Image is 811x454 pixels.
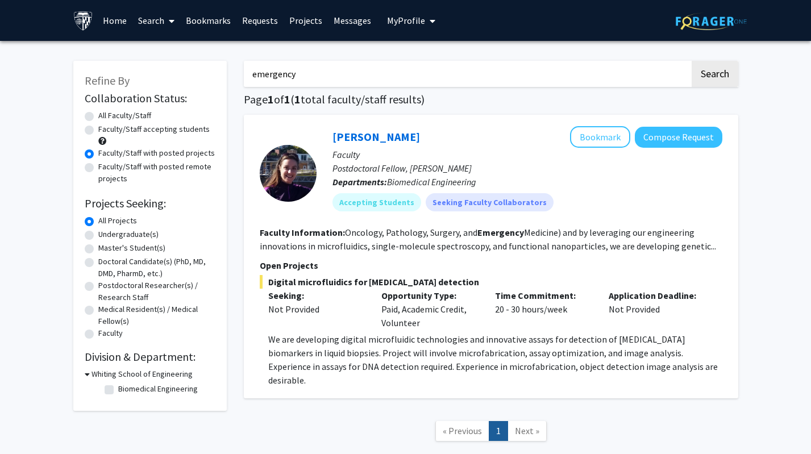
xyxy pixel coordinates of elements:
[373,289,486,330] div: Paid, Academic Credit, Volunteer
[260,275,722,289] span: Digital microfluidics for [MEDICAL_DATA] detection
[268,92,274,106] span: 1
[284,1,328,40] a: Projects
[426,193,554,211] mat-chip: Seeking Faculty Collaborators
[260,227,345,238] b: Faculty Information:
[98,228,159,240] label: Undergraduate(s)
[244,61,690,87] input: Search Keywords
[98,280,215,303] label: Postdoctoral Researcher(s) / Research Staff
[435,421,489,441] a: Previous Page
[332,193,421,211] mat-chip: Accepting Students
[260,227,716,252] fg-read-more: Oncology, Pathology, Surgery, and Medicine) and by leveraging our engineering innovations in micr...
[489,421,508,441] a: 1
[515,425,539,436] span: Next »
[570,126,630,148] button: Add Chrissy O'Keefe to Bookmarks
[508,421,547,441] a: Next Page
[332,161,722,175] p: Postdoctoral Fellow, [PERSON_NAME]
[118,383,198,395] label: Biomedical Engineering
[85,73,130,88] span: Refine By
[692,61,738,87] button: Search
[495,289,592,302] p: Time Commitment:
[9,403,48,445] iframe: Chat
[244,93,738,106] h1: Page of ( total faculty/staff results)
[635,127,722,148] button: Compose Request to Chrissy O'Keefe
[443,425,482,436] span: « Previous
[609,289,705,302] p: Application Deadline:
[98,215,137,227] label: All Projects
[600,289,714,330] div: Not Provided
[85,91,215,105] h2: Collaboration Status:
[486,289,600,330] div: 20 - 30 hours/week
[73,11,93,31] img: Johns Hopkins University Logo
[268,302,365,316] div: Not Provided
[180,1,236,40] a: Bookmarks
[98,242,165,254] label: Master's Student(s)
[332,176,387,188] b: Departments:
[98,110,151,122] label: All Faculty/Staff
[236,1,284,40] a: Requests
[98,303,215,327] label: Medical Resident(s) / Medical Fellow(s)
[260,259,722,272] p: Open Projects
[294,92,301,106] span: 1
[85,350,215,364] h2: Division & Department:
[98,161,215,185] label: Faculty/Staff with posted remote projects
[98,123,210,135] label: Faculty/Staff accepting students
[268,289,365,302] p: Seeking:
[85,197,215,210] h2: Projects Seeking:
[381,289,478,302] p: Opportunity Type:
[132,1,180,40] a: Search
[676,13,747,30] img: ForagerOne Logo
[98,327,123,339] label: Faculty
[98,147,215,159] label: Faculty/Staff with posted projects
[328,1,377,40] a: Messages
[284,92,290,106] span: 1
[477,227,524,238] b: Emergency
[332,148,722,161] p: Faculty
[387,15,425,26] span: My Profile
[92,368,193,380] h3: Whiting School of Engineering
[98,256,215,280] label: Doctoral Candidate(s) (PhD, MD, DMD, PharmD, etc.)
[332,130,420,144] a: [PERSON_NAME]
[387,176,476,188] span: Biomedical Engineering
[97,1,132,40] a: Home
[268,332,722,387] p: We are developing digital microfluidic technologies and innovative assays for detection of [MEDIC...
